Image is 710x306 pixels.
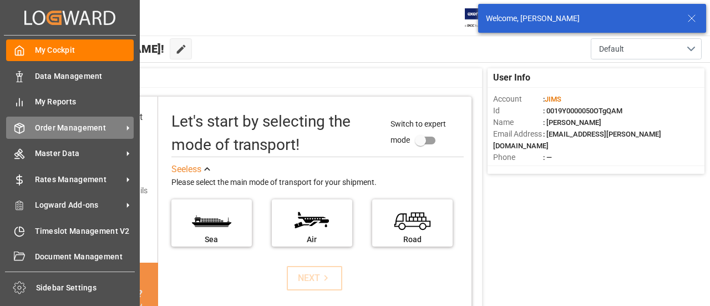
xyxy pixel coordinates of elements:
span: Logward Add-ons [35,199,123,211]
div: Let's start by selecting the mode of transport! [171,110,380,157]
span: Account Type [493,163,543,175]
span: Account [493,93,543,105]
div: NEXT [298,272,332,285]
button: open menu [591,38,702,59]
a: My Cockpit [6,39,134,61]
span: Sidebar Settings [36,282,135,294]
a: Document Management [6,246,134,268]
a: Data Management [6,65,134,87]
div: Please select the main mode of transport for your shipment. [171,176,464,189]
a: Timeslot Management V2 [6,220,134,242]
span: Timeslot Management V2 [35,225,134,237]
button: NEXT [287,266,342,290]
span: My Reports [35,96,134,108]
span: Name [493,117,543,128]
div: Sea [177,234,246,245]
span: Order Management [35,122,123,134]
span: Id [493,105,543,117]
span: : [PERSON_NAME] [543,118,601,127]
span: Switch to expert mode [390,119,446,144]
a: My Reports [6,91,134,113]
div: Welcome, [PERSON_NAME] [486,13,677,24]
span: : 0019Y0000050OTgQAM [543,107,622,115]
span: JIMS [545,95,561,103]
span: Email Address [493,128,543,140]
span: : — [543,153,552,162]
div: Road [378,234,447,245]
span: : Shipper [543,165,571,173]
span: : [EMAIL_ADDRESS][PERSON_NAME][DOMAIN_NAME] [493,130,661,150]
div: Air [277,234,347,245]
span: Phone [493,152,543,163]
span: User Info [493,71,530,84]
span: My Cockpit [35,44,134,56]
span: Default [599,43,624,55]
span: Master Data [35,148,123,159]
span: Data Management [35,71,134,82]
img: Exertis%20JAM%20-%20Email%20Logo.jpg_1722504956.jpg [465,8,503,28]
span: Rates Management [35,174,123,185]
div: See less [171,163,201,176]
span: : [543,95,561,103]
span: Document Management [35,251,134,263]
